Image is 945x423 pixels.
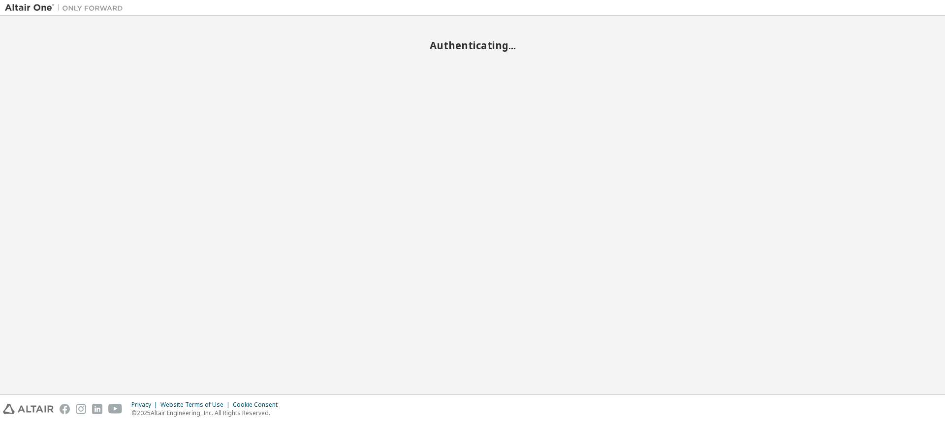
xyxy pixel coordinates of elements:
img: Altair One [5,3,128,13]
p: © 2025 Altair Engineering, Inc. All Rights Reserved. [131,409,283,417]
div: Website Terms of Use [160,401,233,409]
div: Cookie Consent [233,401,283,409]
h2: Authenticating... [5,39,940,52]
img: instagram.svg [76,404,86,414]
div: Privacy [131,401,160,409]
img: altair_logo.svg [3,404,54,414]
img: linkedin.svg [92,404,102,414]
img: youtube.svg [108,404,123,414]
img: facebook.svg [60,404,70,414]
